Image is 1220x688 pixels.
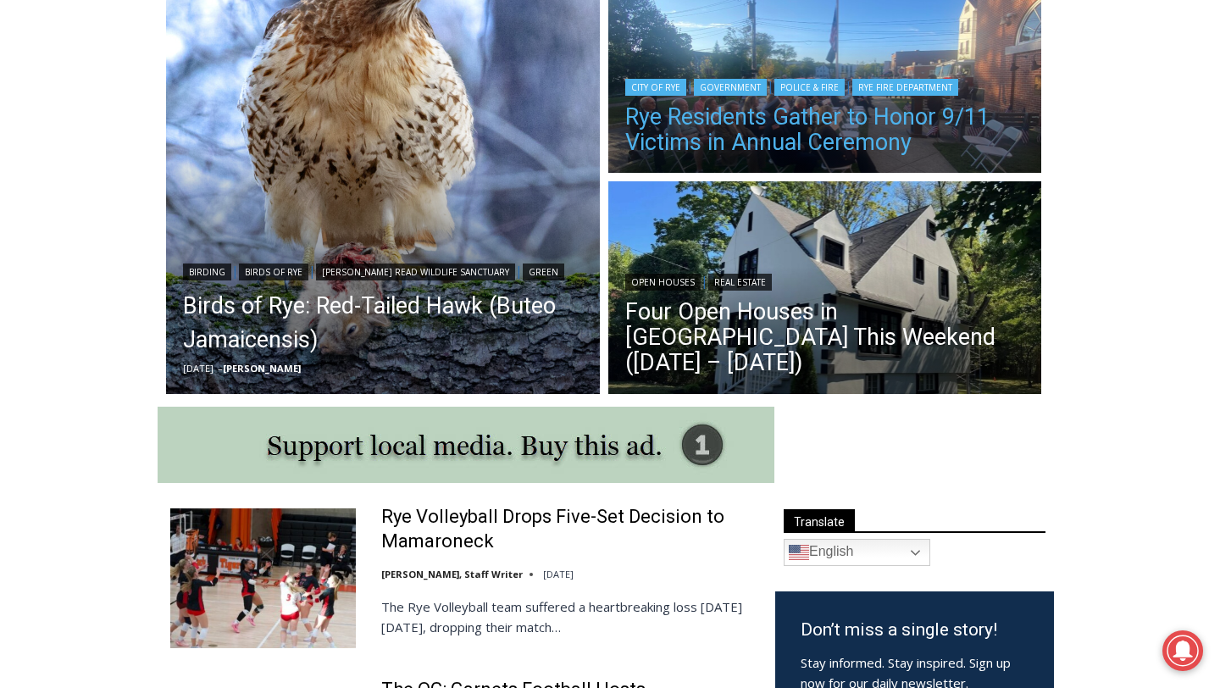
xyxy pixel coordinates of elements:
div: | | | [183,260,583,280]
a: Rye Fire Department [852,79,958,96]
a: Four Open Houses in [GEOGRAPHIC_DATA] This Weekend ([DATE] – [DATE]) [625,299,1025,375]
h3: Don’t miss a single story! [801,617,1029,644]
a: Rye Volleyball Drops Five-Set Decision to Mamaroneck [381,505,753,553]
div: "[PERSON_NAME]'s draw is the fine variety of pristine raw fish kept on hand" [175,106,249,203]
a: [PERSON_NAME] Read Sanctuary Fall Fest: [DATE] [1,169,253,211]
div: 6 [178,147,186,164]
a: Green [523,264,564,280]
a: Birds of Rye [239,264,308,280]
a: [PERSON_NAME], Staff Writer [381,568,523,580]
p: The Rye Volleyball team suffered a heartbreaking loss [DATE][DATE], dropping their match… [381,596,753,637]
time: [DATE] [183,362,213,375]
a: Intern @ [DOMAIN_NAME] [408,164,821,211]
a: [PERSON_NAME] [223,362,301,375]
div: Two by Two Animal Haven & The Nature Company: The Wild World of Animals [178,47,245,142]
div: "We would have speakers with experience in local journalism speak to us about their experiences a... [428,1,801,164]
img: en [789,542,809,563]
span: – [218,362,223,375]
a: Government [694,79,767,96]
h4: [PERSON_NAME] Read Sanctuary Fall Fest: [DATE] [14,170,225,209]
a: Open Houses [625,274,701,291]
a: [PERSON_NAME] Read Wildlife Sanctuary [316,264,515,280]
img: 506 Midland Avenue, Rye [608,181,1042,398]
a: City of Rye [625,79,686,96]
img: Rye Volleyball Drops Five-Set Decision to Mamaroneck [170,508,356,647]
div: / [190,147,194,164]
span: Open Tues. - Sun. [PHONE_NUMBER] [5,175,166,239]
time: [DATE] [543,568,574,580]
img: support local media, buy this ad [158,407,774,483]
span: Translate [784,509,855,532]
a: Birds of Rye: Red-Tailed Hawk (Buteo Jamaicensis) [183,289,583,357]
a: Birding [183,264,231,280]
a: Open Tues. - Sun. [PHONE_NUMBER] [1,170,170,211]
span: Intern @ [DOMAIN_NAME] [443,169,785,207]
div: | [625,270,1025,291]
a: Police & Fire [774,79,845,96]
a: English [784,539,930,566]
a: Read More Four Open Houses in Rye This Weekend (September 13 – 14) [608,181,1042,398]
a: Real Estate [708,274,772,291]
div: | | | [625,75,1025,96]
a: Rye Residents Gather to Honor 9/11 Victims in Annual Ceremony [625,104,1025,155]
div: 6 [198,147,206,164]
